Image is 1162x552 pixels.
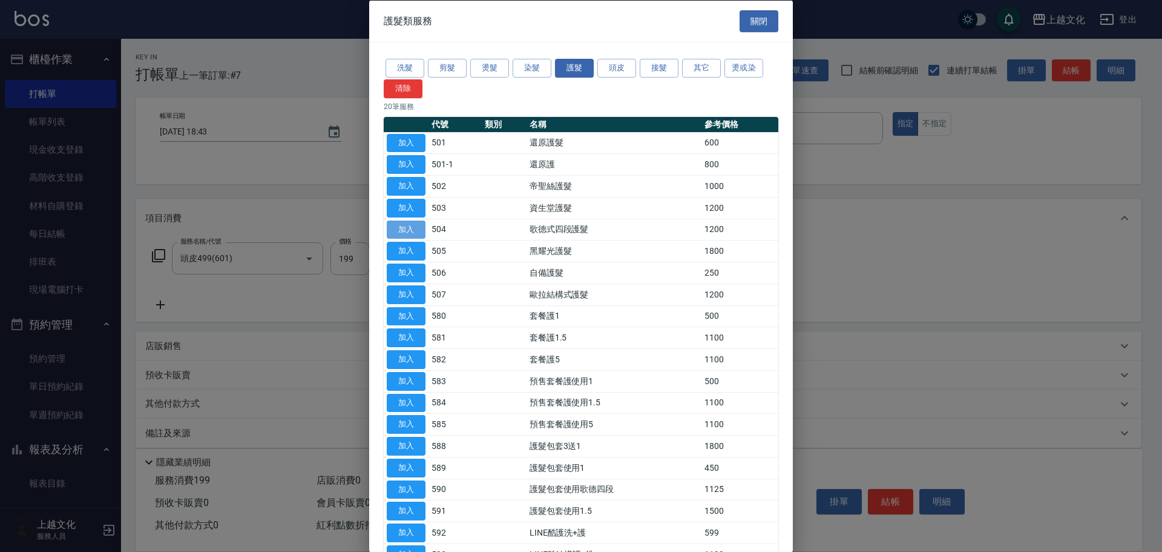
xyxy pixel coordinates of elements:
[428,284,482,305] td: 507
[387,458,425,477] button: 加入
[527,197,701,219] td: 資生堂護髮
[527,413,701,435] td: 預售套餐護使用5
[387,328,425,347] button: 加入
[428,392,482,414] td: 584
[527,132,701,154] td: 還原護髮
[428,59,467,78] button: 剪髮
[701,116,778,132] th: 參考價格
[701,219,778,241] td: 1200
[527,327,701,348] td: 套餐護1.5
[387,415,425,434] button: 加入
[527,284,701,305] td: 歐拉結構式護髮
[384,15,432,27] span: 護髮類服務
[482,116,526,132] th: 類別
[387,155,425,174] button: 加入
[527,116,701,132] th: 名稱
[527,435,701,457] td: 護髮包套3送1
[387,242,425,261] button: 加入
[387,393,425,412] button: 加入
[527,500,701,522] td: 護髮包套使用1.5
[701,305,778,327] td: 500
[701,132,778,154] td: 600
[701,392,778,414] td: 1100
[428,219,482,241] td: 504
[527,457,701,479] td: 護髮包套使用1
[428,132,482,154] td: 501
[387,524,425,542] button: 加入
[701,370,778,392] td: 500
[555,59,594,78] button: 護髮
[701,262,778,284] td: 250
[701,435,778,457] td: 1800
[387,285,425,304] button: 加入
[701,153,778,175] td: 800
[527,392,701,414] td: 預售套餐護使用1.5
[428,479,482,500] td: 590
[701,240,778,262] td: 1800
[387,371,425,390] button: 加入
[428,348,482,370] td: 582
[701,479,778,500] td: 1125
[428,240,482,262] td: 505
[387,480,425,499] button: 加入
[527,175,701,197] td: 帝聖絲護髮
[527,240,701,262] td: 黑耀光護髮
[740,10,778,32] button: 關閉
[428,435,482,457] td: 588
[387,350,425,369] button: 加入
[428,262,482,284] td: 506
[527,348,701,370] td: 套餐護5
[701,348,778,370] td: 1100
[428,197,482,219] td: 503
[428,305,482,327] td: 580
[384,79,422,98] button: 清除
[428,457,482,479] td: 589
[428,522,482,544] td: 592
[597,59,636,78] button: 頭皮
[387,307,425,325] button: 加入
[527,262,701,284] td: 自備護髮
[386,59,424,78] button: 洗髮
[701,457,778,479] td: 450
[428,153,482,175] td: 501-1
[527,305,701,327] td: 套餐護1
[470,59,509,78] button: 燙髮
[513,59,551,78] button: 染髮
[387,198,425,217] button: 加入
[701,197,778,219] td: 1200
[701,413,778,435] td: 1100
[428,116,482,132] th: 代號
[428,327,482,348] td: 581
[701,500,778,522] td: 1500
[682,59,721,78] button: 其它
[428,175,482,197] td: 502
[527,479,701,500] td: 護髮包套使用歌德四段
[701,327,778,348] td: 1100
[701,175,778,197] td: 1000
[640,59,678,78] button: 接髮
[527,153,701,175] td: 還原護
[387,437,425,456] button: 加入
[387,502,425,520] button: 加入
[387,220,425,239] button: 加入
[701,522,778,544] td: 599
[387,264,425,282] button: 加入
[428,500,482,522] td: 591
[527,219,701,241] td: 歌德式四段護髮
[384,101,778,111] p: 20 筆服務
[527,522,701,544] td: LINE酷護洗+護
[428,413,482,435] td: 585
[387,133,425,152] button: 加入
[701,284,778,305] td: 1200
[724,59,763,78] button: 燙或染
[428,370,482,392] td: 583
[387,177,425,196] button: 加入
[527,370,701,392] td: 預售套餐護使用1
